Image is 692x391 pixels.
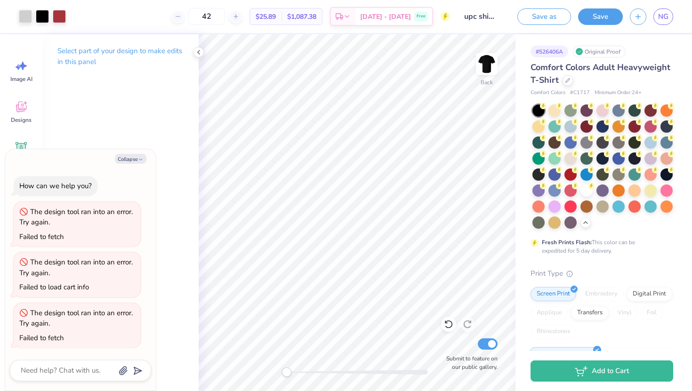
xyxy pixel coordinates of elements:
[282,367,291,377] div: Accessibility label
[595,89,642,97] span: Minimum Order: 24 +
[19,207,133,227] div: The design tool ran into an error. Try again.
[531,360,673,382] button: Add to Cart
[641,306,663,320] div: Foil
[256,12,276,22] span: $25.89
[578,8,623,25] button: Save
[11,116,32,124] span: Designs
[570,89,590,97] span: # C1717
[579,287,624,301] div: Embroidery
[531,89,565,97] span: Comfort Colors
[417,13,426,20] span: Free
[542,238,658,255] div: This color can be expedited for 5 day delivery.
[360,12,411,22] span: [DATE] - [DATE]
[19,333,64,343] div: Failed to fetch
[19,282,89,292] div: Failed to load cart info
[573,46,626,57] div: Original Proof
[441,354,498,371] label: Submit to feature on our public gallery.
[19,308,133,328] div: The design tool ran into an error. Try again.
[531,62,670,86] span: Comfort Colors Adult Heavyweight T-Shirt
[477,55,496,73] img: Back
[57,46,184,67] p: Select part of your design to make edits in this panel
[531,306,568,320] div: Applique
[10,75,32,83] span: Image AI
[188,8,225,25] input: – –
[542,239,592,246] strong: Fresh Prints Flash:
[571,306,609,320] div: Transfers
[627,287,672,301] div: Digital Print
[19,257,133,278] div: The design tool ran into an error. Try again.
[19,181,92,191] div: How can we help you?
[531,287,576,301] div: Screen Print
[531,268,673,279] div: Print Type
[19,232,64,241] div: Failed to fetch
[612,306,638,320] div: Vinyl
[653,8,673,25] a: NG
[531,325,576,339] div: Rhinestones
[658,11,668,22] span: NG
[115,154,146,164] button: Collapse
[287,12,316,22] span: $1,087.38
[481,78,493,87] div: Back
[457,7,503,26] input: Untitled Design
[517,8,571,25] button: Save as
[531,46,568,57] div: # 526406A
